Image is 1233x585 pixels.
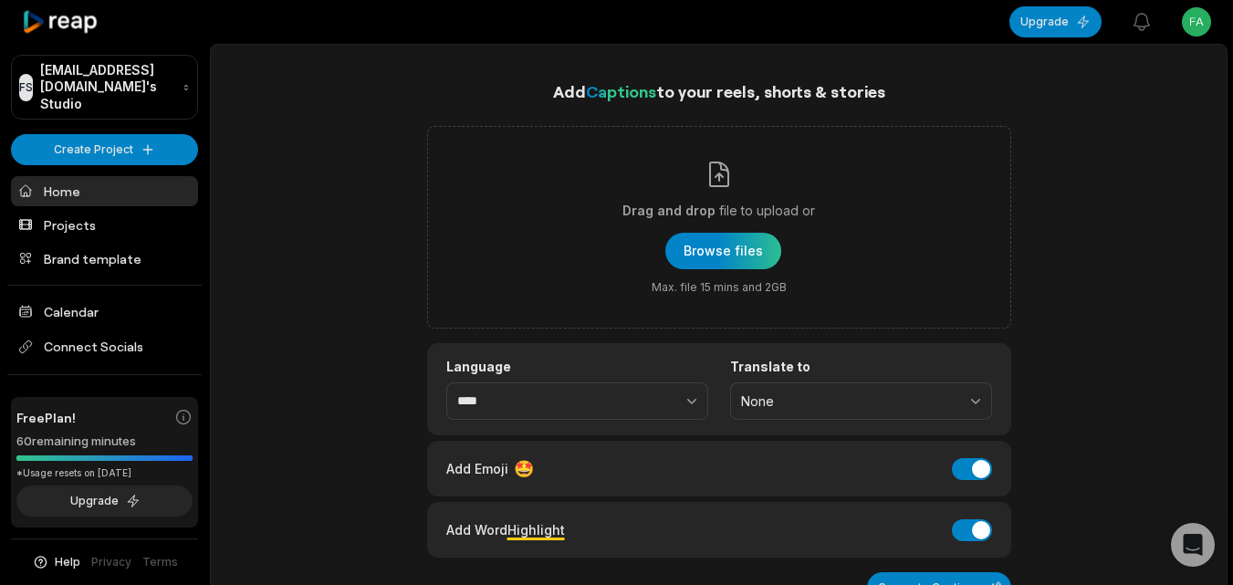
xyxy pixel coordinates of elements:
[11,134,198,164] button: Create Project
[16,433,193,451] div: 60 remaining minutes
[19,74,33,101] div: FS
[142,554,178,570] a: Terms
[11,244,198,274] a: Brand template
[507,522,565,538] span: Highlight
[32,554,80,570] button: Help
[16,408,76,427] span: Free Plan!
[11,330,198,363] span: Connect Socials
[11,210,198,240] a: Projects
[719,200,815,222] span: file to upload or
[16,486,193,517] button: Upgrade
[11,176,198,206] a: Home
[427,78,1011,104] h1: Add to your reels, shorts & stories
[446,459,508,478] span: Add Emoji
[1171,523,1215,567] div: Open Intercom Messenger
[741,393,956,410] span: None
[91,554,131,570] a: Privacy
[665,233,781,269] button: Drag and dropfile to upload orMax. file 15 mins and 2GB
[622,200,716,222] span: Drag and drop
[514,456,534,481] span: 🤩
[40,62,175,112] p: [EMAIL_ADDRESS][DOMAIN_NAME]'s Studio
[55,554,80,570] span: Help
[586,81,656,101] span: Captions
[652,280,787,295] span: Max. file 15 mins and 2GB
[446,517,565,542] div: Add Word
[446,359,708,375] label: Language
[11,297,198,327] a: Calendar
[1009,6,1102,37] button: Upgrade
[730,382,992,421] button: None
[730,359,992,375] label: Translate to
[16,466,193,480] div: *Usage resets on [DATE]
